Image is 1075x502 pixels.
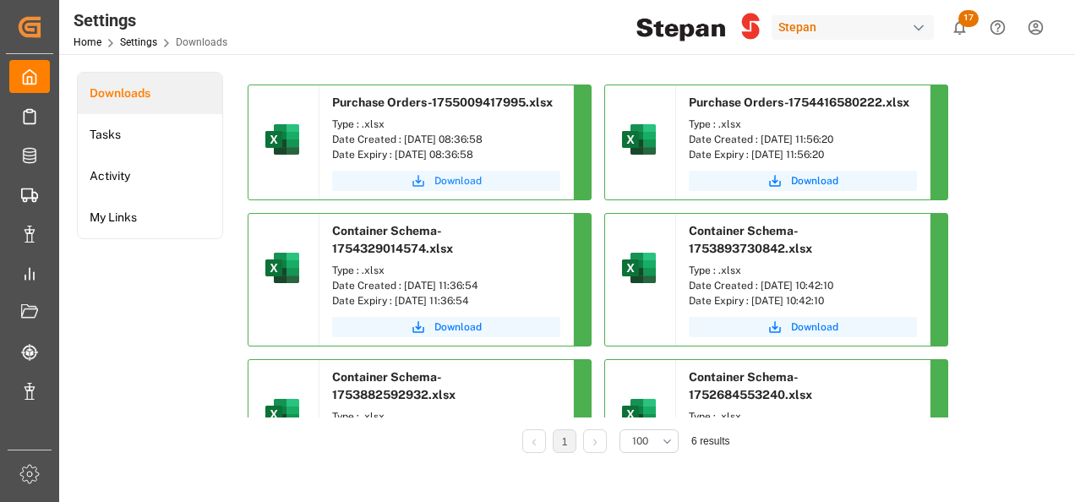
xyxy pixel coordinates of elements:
div: Date Expiry : [DATE] 10:42:10 [689,293,917,308]
div: Type : .xlsx [332,263,560,278]
span: Purchase Orders-1754416580222.xlsx [689,95,909,109]
button: Download [689,317,917,337]
div: Settings [74,8,227,33]
div: Date Created : [DATE] 08:36:58 [332,132,560,147]
div: Type : .xlsx [332,117,560,132]
img: microsoft-excel-2019--v1.png [262,119,303,160]
div: Date Created : [DATE] 10:42:10 [689,278,917,293]
img: microsoft-excel-2019--v1.png [619,248,659,288]
img: Stepan_Company_logo.svg.png_1713531530.png [636,13,760,42]
div: Date Expiry : [DATE] 08:36:58 [332,147,560,162]
a: Tasks [78,114,222,156]
span: Download [434,173,482,188]
span: Purchase Orders-1755009417995.xlsx [332,95,553,109]
button: Download [332,171,560,191]
div: Type : .xlsx [332,409,560,424]
div: Type : .xlsx [689,117,917,132]
button: Download [332,317,560,337]
span: Container Schema-1754329014574.xlsx [332,224,453,255]
a: Settings [120,36,157,48]
img: microsoft-excel-2019--v1.png [619,394,659,434]
span: Container Schema-1753893730842.xlsx [689,224,812,255]
div: Date Expiry : [DATE] 11:36:54 [332,293,560,308]
li: Next Page [583,429,607,453]
li: Previous Page [522,429,546,453]
span: Container Schema-1753882592932.xlsx [332,370,456,401]
span: Download [791,173,838,188]
img: microsoft-excel-2019--v1.png [262,394,303,434]
span: Container Schema-1752684553240.xlsx [689,370,812,401]
span: 6 results [691,435,729,447]
div: Date Created : [DATE] 11:36:54 [332,278,560,293]
img: microsoft-excel-2019--v1.png [619,119,659,160]
span: 100 [632,434,648,449]
span: Download [791,319,838,335]
div: Date Expiry : [DATE] 11:56:20 [689,147,917,162]
button: Help Center [979,8,1017,46]
span: Download [434,319,482,335]
div: Type : .xlsx [689,263,917,278]
a: Activity [78,156,222,197]
a: My Links [78,197,222,238]
div: Stepan [772,15,934,40]
button: Stepan [772,11,941,43]
img: microsoft-excel-2019--v1.png [262,248,303,288]
button: open menu [619,429,679,453]
div: Date Created : [DATE] 11:56:20 [689,132,917,147]
button: show 17 new notifications [941,8,979,46]
li: 1 [553,429,576,453]
span: 17 [958,10,979,27]
div: Type : .xlsx [689,409,917,424]
a: 1 [562,436,568,448]
a: Home [74,36,101,48]
a: Downloads [78,73,222,114]
button: Download [689,171,917,191]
